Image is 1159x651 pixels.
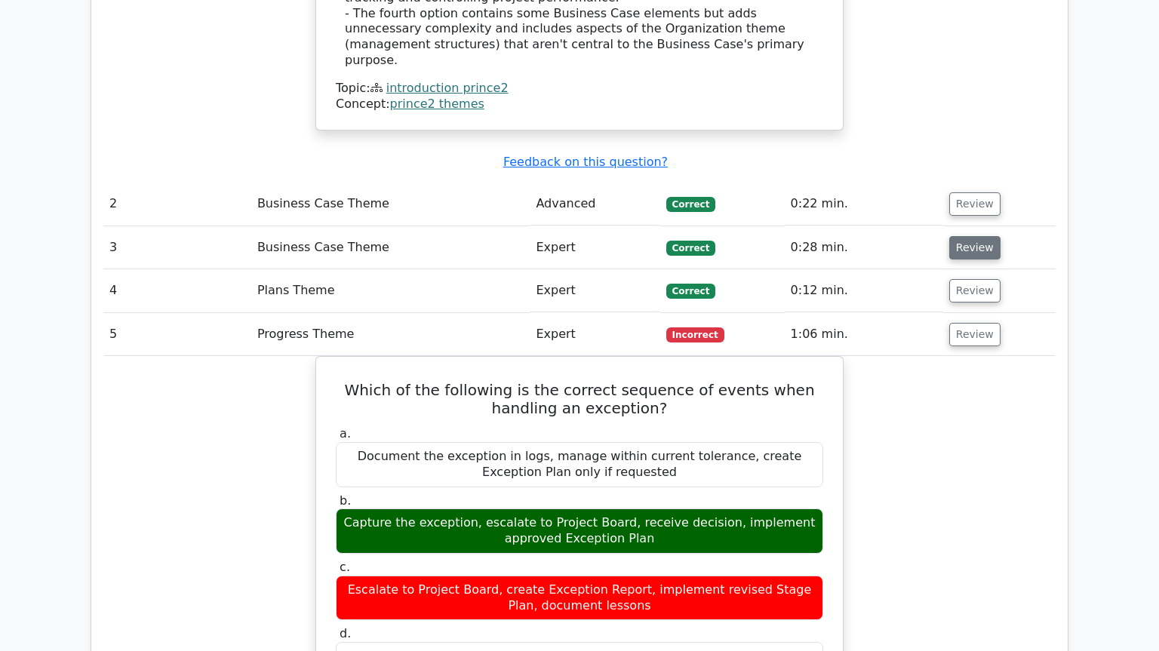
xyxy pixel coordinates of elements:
td: Progress Theme [251,313,530,356]
span: Correct [666,284,715,299]
div: Concept: [336,97,823,112]
div: Document the exception in logs, manage within current tolerance, create Exception Plan only if re... [336,442,823,487]
span: b. [340,493,351,508]
td: Expert [530,226,659,269]
td: Advanced [530,183,659,226]
td: 4 [103,269,251,312]
td: 0:28 min. [785,226,943,269]
span: a. [340,426,351,441]
td: 1:06 min. [785,313,943,356]
div: Topic: [336,81,823,97]
div: Escalate to Project Board, create Exception Report, implement revised Stage Plan, document lessons [336,576,823,621]
button: Review [949,279,1001,302]
td: 5 [103,313,251,356]
span: c. [340,560,350,574]
td: Business Case Theme [251,183,530,226]
td: Expert [530,269,659,312]
td: Plans Theme [251,269,530,312]
a: introduction prince2 [386,81,509,95]
a: Feedback on this question? [503,155,668,169]
span: Correct [666,241,715,256]
td: 0:12 min. [785,269,943,312]
td: 2 [103,183,251,226]
button: Review [949,236,1001,259]
button: Review [949,323,1001,346]
td: 3 [103,226,251,269]
td: Business Case Theme [251,226,530,269]
h5: Which of the following is the correct sequence of events when handling an exception? [334,381,825,417]
span: d. [340,626,351,640]
span: Correct [666,197,715,212]
a: prince2 themes [390,97,484,111]
button: Review [949,192,1001,216]
td: 0:22 min. [785,183,943,226]
div: Capture the exception, escalate to Project Board, receive decision, implement approved Exception ... [336,508,823,554]
td: Expert [530,313,659,356]
span: Incorrect [666,327,724,342]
